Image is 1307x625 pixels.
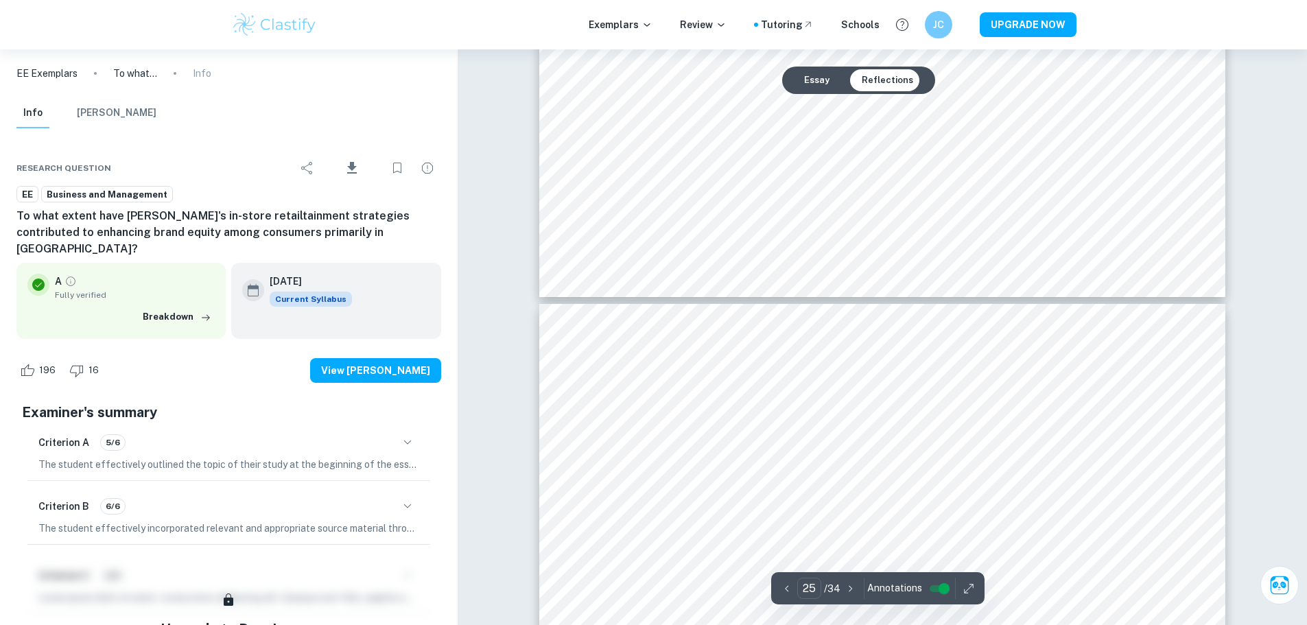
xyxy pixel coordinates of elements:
p: Info [193,66,211,81]
p: The student effectively outlined the topic of their study at the beginning of the essay, clearly ... [38,457,419,472]
p: To what extent have [PERSON_NAME]'s in-store retailtainment strategies contributed to enhancing b... [113,66,157,81]
img: Clastify logo [231,11,318,38]
a: Grade fully verified [64,275,77,287]
p: / 34 [824,581,840,596]
a: EE Exemplars [16,66,78,81]
div: Report issue [414,154,441,182]
span: 196 [32,364,63,377]
button: View [PERSON_NAME] [310,358,441,383]
h6: [DATE] [270,274,341,289]
span: Business and Management [42,188,172,202]
span: Research question [16,162,111,174]
p: Exemplars [589,17,652,32]
button: Ask Clai [1260,566,1299,604]
button: [PERSON_NAME] [77,98,156,128]
button: JC [925,11,952,38]
p: Review [680,17,727,32]
div: Dislike [66,359,106,381]
span: 6/6 [101,500,125,512]
span: Annotations [867,581,922,595]
a: EE [16,186,38,203]
a: Business and Management [41,186,173,203]
button: UPGRADE NOW [980,12,1076,37]
a: Schools [841,17,880,32]
button: Breakdown [139,307,215,327]
div: This exemplar is based on the current syllabus. Feel free to refer to it for inspiration/ideas wh... [270,292,352,307]
h6: JC [930,17,946,32]
div: Bookmark [384,154,411,182]
span: Current Syllabus [270,292,352,307]
div: Share [294,154,321,182]
span: 5/6 [101,436,125,449]
h6: Criterion B [38,499,89,514]
span: Fully verified [55,289,215,301]
div: Like [16,359,63,381]
button: Help and Feedback [891,13,914,36]
a: Tutoring [761,17,814,32]
button: Essay [793,69,840,91]
button: Info [16,98,49,128]
h6: Criterion A [38,435,89,450]
h6: To what extent have [PERSON_NAME]'s in-store retailtainment strategies contributed to enhancing b... [16,208,441,257]
p: The student effectively incorporated relevant and appropriate source material throughout the essa... [38,521,419,536]
p: A [55,274,62,289]
h5: Examiner's summary [22,402,436,423]
button: Reflections [851,69,924,91]
span: 16 [81,364,106,377]
span: EE [17,188,38,202]
div: Download [324,150,381,186]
